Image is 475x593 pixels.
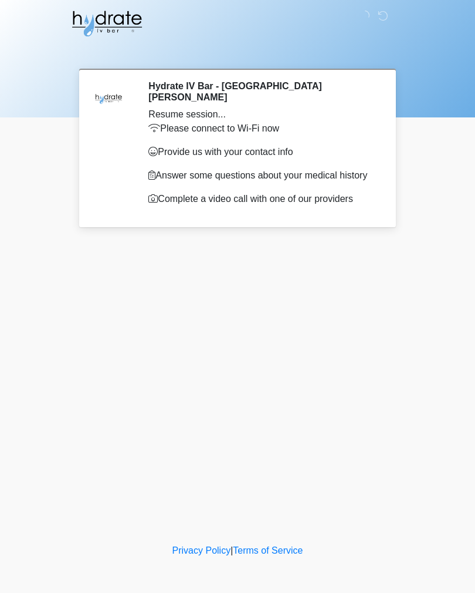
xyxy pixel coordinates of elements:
p: Please connect to Wi-Fi now [148,122,375,136]
a: Terms of Service [233,545,303,555]
img: Agent Avatar [91,80,126,116]
p: Complete a video call with one of our providers [148,192,375,206]
h1: ‎ ‎ ‎ [73,42,402,64]
p: Provide us with your contact info [148,145,375,159]
img: Hydrate IV Bar - Fort Collins Logo [70,9,143,38]
div: Resume session... [148,107,375,122]
p: Answer some questions about your medical history [148,169,375,183]
a: | [230,545,233,555]
h2: Hydrate IV Bar - [GEOGRAPHIC_DATA][PERSON_NAME] [148,80,375,103]
a: Privacy Policy [172,545,231,555]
